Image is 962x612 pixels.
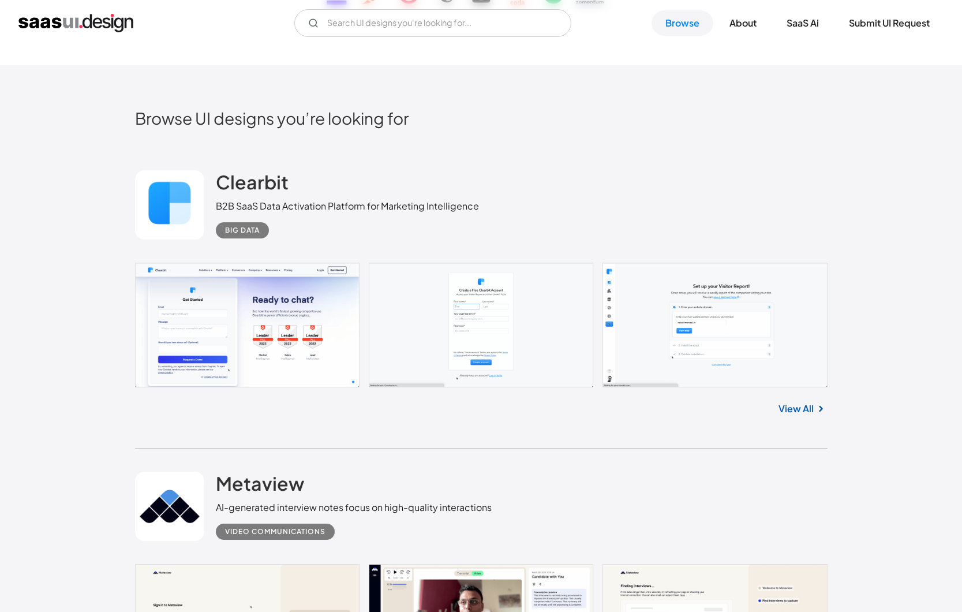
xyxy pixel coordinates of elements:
[652,10,713,36] a: Browse
[216,472,304,495] h2: Metaview
[773,10,833,36] a: SaaS Ai
[135,108,828,128] h2: Browse UI designs you’re looking for
[216,199,479,213] div: B2B SaaS Data Activation Platform for Marketing Intelligence
[216,501,492,514] div: AI-generated interview notes focus on high-quality interactions
[225,223,260,237] div: Big Data
[778,402,814,416] a: View All
[835,10,944,36] a: Submit UI Request
[716,10,770,36] a: About
[294,9,571,37] form: Email Form
[294,9,571,37] input: Search UI designs you're looking for...
[216,170,289,199] a: Clearbit
[216,472,304,501] a: Metaview
[18,14,133,32] a: home
[216,170,289,193] h2: Clearbit
[225,525,325,539] div: Video Communications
